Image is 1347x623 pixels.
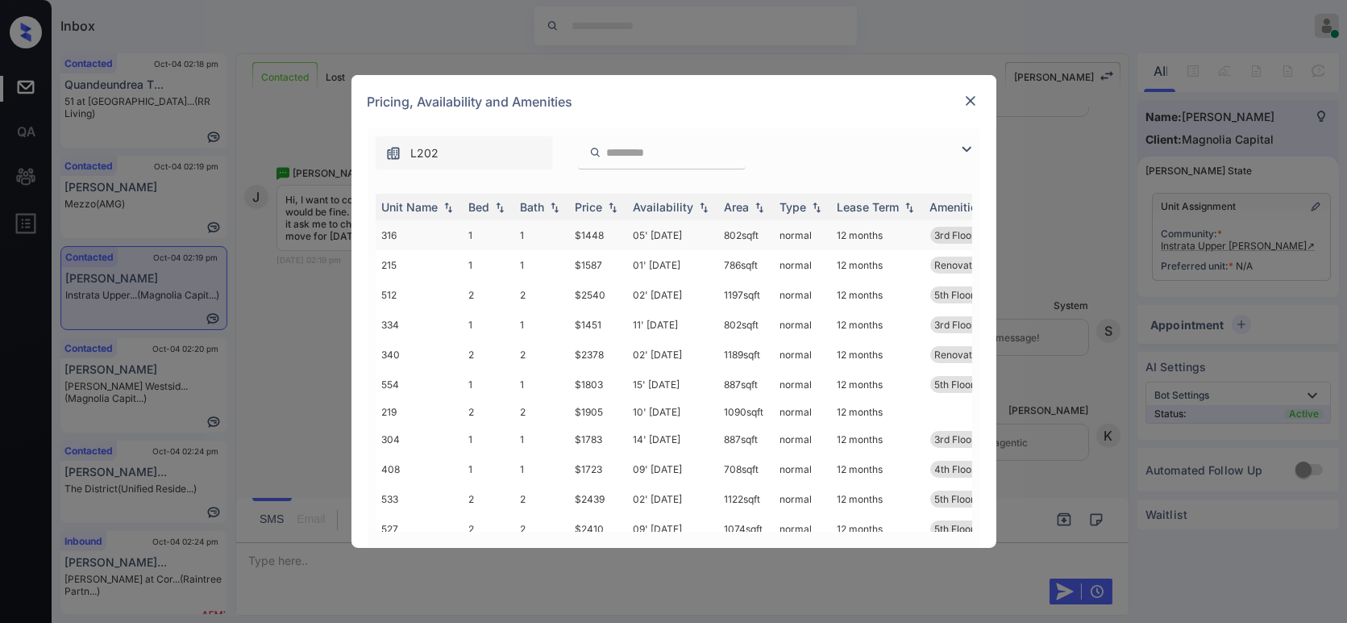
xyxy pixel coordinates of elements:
[514,514,569,544] td: 2
[463,250,514,280] td: 1
[774,454,831,484] td: normal
[376,220,463,250] td: 316
[718,220,774,250] td: 802 sqft
[463,399,514,424] td: 2
[935,523,975,535] span: 5th Floor
[411,144,439,162] span: L202
[935,463,976,475] span: 4th Floor
[463,280,514,310] td: 2
[463,370,514,399] td: 1
[831,310,924,340] td: 12 months
[376,370,463,399] td: 554
[569,424,627,454] td: $1783
[718,280,774,310] td: 1197 sqft
[463,484,514,514] td: 2
[589,145,601,160] img: icon-zuma
[469,200,490,214] div: Bed
[718,514,774,544] td: 1074 sqft
[831,514,924,544] td: 12 months
[627,399,718,424] td: 10' [DATE]
[514,484,569,514] td: 2
[376,514,463,544] td: 527
[521,200,545,214] div: Bath
[718,340,774,370] td: 1189 sqft
[774,340,831,370] td: normal
[627,280,718,310] td: 02' [DATE]
[376,340,463,370] td: 340
[930,200,984,214] div: Amenities
[718,484,774,514] td: 1122 sqft
[463,340,514,370] td: 2
[780,200,807,214] div: Type
[774,370,831,399] td: normal
[569,250,627,280] td: $1587
[547,202,563,213] img: sorting
[962,93,979,109] img: close
[569,399,627,424] td: $1905
[514,340,569,370] td: 2
[569,370,627,399] td: $1803
[774,280,831,310] td: normal
[774,220,831,250] td: normal
[718,370,774,399] td: 887 sqft
[569,340,627,370] td: $2378
[376,250,463,280] td: 215
[935,229,976,241] span: 3rd Floor
[627,250,718,280] td: 01' [DATE]
[514,454,569,484] td: 1
[718,454,774,484] td: 708 sqft
[957,140,976,159] img: icon-zuma
[718,399,774,424] td: 1090 sqft
[718,310,774,340] td: 802 sqft
[514,220,569,250] td: 1
[935,349,1018,361] span: Renovated- 2 be...
[376,310,463,340] td: 334
[627,424,718,454] td: 14' [DATE]
[725,200,750,214] div: Area
[569,280,627,310] td: $2540
[351,75,996,128] div: Pricing, Availability and Amenities
[774,310,831,340] td: normal
[576,200,603,214] div: Price
[831,424,924,454] td: 12 months
[935,493,975,505] span: 5th Floor
[774,484,831,514] td: normal
[514,399,569,424] td: 2
[831,484,924,514] td: 12 months
[514,310,569,340] td: 1
[809,202,825,213] img: sorting
[376,424,463,454] td: 304
[514,370,569,399] td: 1
[463,454,514,484] td: 1
[385,145,401,161] img: icon-zuma
[831,370,924,399] td: 12 months
[935,433,976,445] span: 3rd Floor
[492,202,508,213] img: sorting
[440,202,456,213] img: sorting
[627,340,718,370] td: 02' [DATE]
[831,280,924,310] td: 12 months
[463,310,514,340] td: 1
[382,200,439,214] div: Unit Name
[514,250,569,280] td: 1
[901,202,917,213] img: sorting
[514,280,569,310] td: 2
[376,484,463,514] td: 533
[774,424,831,454] td: normal
[569,310,627,340] td: $1451
[627,310,718,340] td: 11' [DATE]
[751,202,767,213] img: sorting
[935,319,976,331] span: 3rd Floor
[774,399,831,424] td: normal
[696,202,712,213] img: sorting
[376,454,463,484] td: 408
[605,202,621,213] img: sorting
[774,514,831,544] td: normal
[831,399,924,424] td: 12 months
[774,250,831,280] td: normal
[831,454,924,484] td: 12 months
[935,259,1022,271] span: Renovated- Smal...
[569,454,627,484] td: $1723
[627,454,718,484] td: 09' [DATE]
[935,378,975,391] span: 5th Floor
